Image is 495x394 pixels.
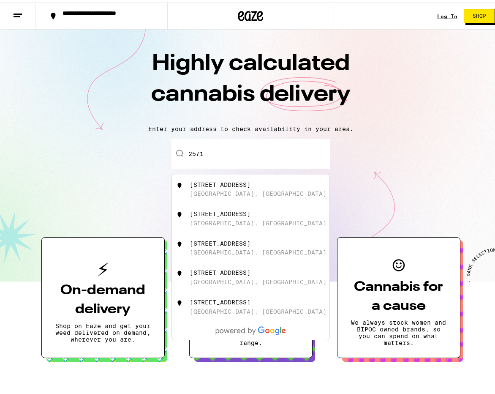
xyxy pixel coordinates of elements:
[55,320,151,340] p: Shop on Eaze and get your weed delivered on demand, wherever you are.
[175,238,184,246] img: 2571 West Carson Street
[175,267,184,275] img: 2571 Manhattan Avenue
[190,238,250,244] div: [STREET_ADDRESS]
[175,296,184,305] img: 2571 San Francisco Avenue
[41,235,165,356] button: On-demand deliveryShop on Eaze and get your weed delivered on demand, wherever you are.
[190,188,326,194] div: [GEOGRAPHIC_DATA], [GEOGRAPHIC_DATA]
[190,276,326,283] div: [GEOGRAPHIC_DATA], [GEOGRAPHIC_DATA]
[190,179,250,186] div: [STREET_ADDRESS]
[55,279,151,317] h3: On-demand delivery
[473,11,486,16] span: Shop
[171,137,330,166] input: Enter your delivery address
[190,208,250,215] div: [STREET_ADDRESS]
[437,11,457,16] a: Log In
[190,246,326,253] div: [GEOGRAPHIC_DATA], [GEOGRAPHIC_DATA]
[175,179,184,187] img: 2571 Plaza del Amo
[351,275,446,313] h3: Cannabis for a cause
[5,6,61,13] span: Hi. Need any help?
[190,267,250,274] div: [STREET_ADDRESS]
[175,208,184,216] img: 2571 Saturn Avenue
[190,217,326,224] div: [GEOGRAPHIC_DATA], [GEOGRAPHIC_DATA]
[190,296,250,303] div: [STREET_ADDRESS]
[337,235,460,356] button: Cannabis for a causeWe always stock women and BIPOC owned brands, so you can spend on what matters.
[464,6,495,21] button: Shop
[103,46,399,116] h1: Highly calculated cannabis delivery
[351,317,446,344] p: We always stock women and BIPOC owned brands, so you can spend on what matters.
[190,306,326,312] div: [GEOGRAPHIC_DATA], [GEOGRAPHIC_DATA]
[8,123,493,130] p: Enter your address to check availability in your area.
